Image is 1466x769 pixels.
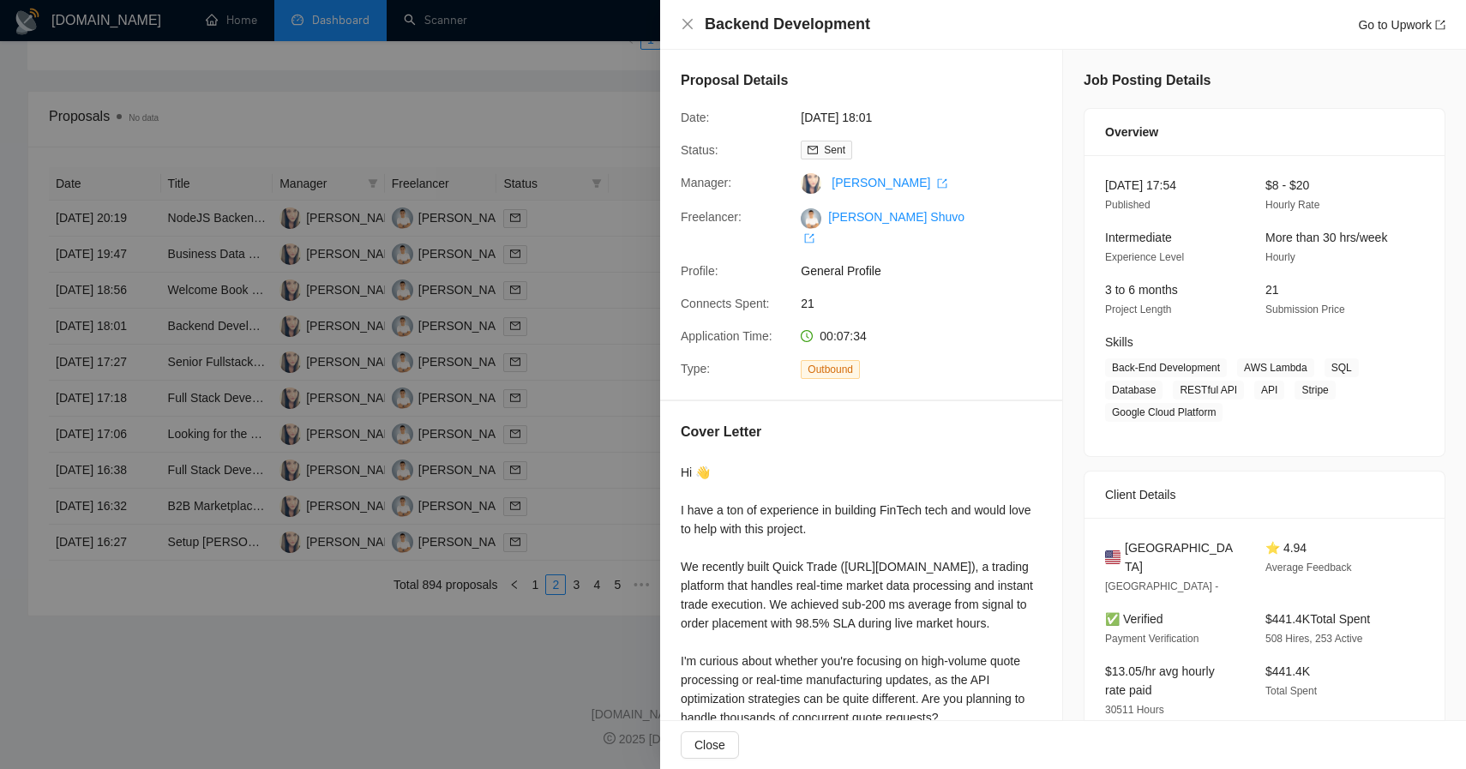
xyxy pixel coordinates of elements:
span: 508 Hires, 253 Active [1265,633,1362,645]
img: c1rwhkKER3WrC8n9EnvlO42wZPZaDw7HasxGphdd4mjx4vHeTPpGOPNexkQDBeyM6- [801,208,821,229]
h4: Backend Development [705,14,870,35]
span: Date: [681,111,709,124]
span: [GEOGRAPHIC_DATA] - [1105,580,1218,592]
span: Database [1105,381,1163,400]
span: Overview [1105,123,1158,141]
span: API [1254,381,1284,400]
span: Hourly Rate [1265,199,1319,211]
span: 00:07:34 [820,329,867,343]
span: Freelancer: [681,210,742,224]
span: export [937,178,947,189]
span: clock-circle [801,330,813,342]
img: 🇺🇸 [1105,548,1121,567]
span: close [681,17,694,31]
span: Back-End Development [1105,358,1227,377]
span: Stripe [1295,381,1335,400]
span: $441.4K Total Spent [1265,612,1370,626]
span: Average Feedback [1265,562,1352,574]
span: export [1435,20,1445,30]
h5: Job Posting Details [1084,70,1211,91]
span: Status: [681,143,718,157]
span: ⭐ 4.94 [1265,541,1307,555]
span: ✅ Verified [1105,612,1163,626]
a: [PERSON_NAME] export [832,176,947,189]
span: More than 30 hrs/week [1265,231,1387,244]
span: mail [808,145,818,155]
span: [GEOGRAPHIC_DATA] [1125,538,1238,576]
span: Profile: [681,264,718,278]
span: General Profile [801,261,1058,280]
span: $13.05/hr avg hourly rate paid [1105,664,1215,697]
span: Intermediate [1105,231,1172,244]
span: Manager: [681,176,731,189]
span: RESTful API [1173,381,1244,400]
span: Project Length [1105,303,1171,315]
span: Google Cloud Platform [1105,403,1223,422]
div: Client Details [1105,472,1424,518]
span: Connects Spent: [681,297,770,310]
span: Total Spent [1265,685,1317,697]
span: Payment Verification [1105,633,1199,645]
span: Published [1105,199,1151,211]
span: Application Time: [681,329,772,343]
span: Outbound [801,360,860,379]
h5: Cover Letter [681,422,761,442]
span: $441.4K [1265,664,1310,678]
span: [DATE] 17:54 [1105,178,1176,192]
span: Sent [824,144,845,156]
span: Skills [1105,335,1133,349]
span: Submission Price [1265,303,1345,315]
span: 30511 Hours [1105,704,1164,716]
span: 21 [1265,283,1279,297]
h5: Proposal Details [681,70,788,91]
div: Hi 👋 I have a ton of experience in building FinTech tech and would love to help with this project... [681,463,1042,765]
span: AWS Lambda [1237,358,1314,377]
span: $8 - $20 [1265,178,1309,192]
span: 21 [801,294,1058,313]
button: Close [681,17,694,32]
button: Close [681,731,739,759]
span: Close [694,736,725,754]
span: export [804,233,814,243]
span: Hourly [1265,251,1295,263]
a: Go to Upworkexport [1358,18,1445,32]
span: [DATE] 18:01 [801,108,1058,127]
span: Experience Level [1105,251,1184,263]
span: 3 to 6 months [1105,283,1178,297]
span: Type: [681,362,710,375]
span: SQL [1325,358,1359,377]
a: [PERSON_NAME] Shuvo export [801,210,964,244]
